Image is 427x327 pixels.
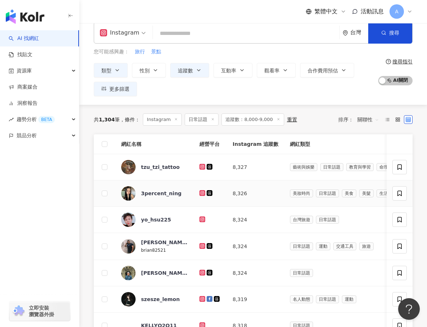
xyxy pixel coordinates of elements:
[357,114,379,125] span: 關聯性
[290,163,317,171] span: 藝術與娛樂
[395,8,399,15] span: A
[368,22,412,44] button: 搜尋
[377,189,400,197] span: 生活風格
[135,48,145,55] span: 旅行
[29,305,54,318] span: 立即安裝 瀏覽器外掛
[342,189,356,197] span: 美食
[17,63,32,79] span: 資源庫
[121,186,136,201] img: KOL Avatar
[121,292,188,306] a: KOL Avatarszesze_lemon
[320,163,343,171] span: 日常話題
[287,117,297,122] div: 重置
[185,113,219,126] span: 日常話題
[109,86,129,92] span: 更多篩選
[140,68,150,73] span: 性別
[386,59,391,64] span: question-circle
[121,266,188,280] a: KOL Avatar[PERSON_NAME]
[141,248,166,253] span: brian82521
[141,163,180,171] div: tzu_tzi_tattoo
[151,48,161,55] span: 景點
[316,242,330,250] span: 運動
[9,84,38,91] a: 商案媒合
[121,160,188,174] a: KOL Avatartzu_tzi_tattoo
[377,163,400,171] span: 命理占卜
[99,117,115,122] span: 1,304
[227,134,284,154] th: Instagram 追蹤數
[9,35,39,42] a: searchAI 找網紅
[361,8,384,15] span: 活動訊息
[94,48,129,55] span: 您可能感興趣：
[389,30,399,36] span: 搜尋
[221,68,236,73] span: 互動率
[121,292,136,306] img: KOL Avatar
[213,63,252,77] button: 互動率
[178,68,193,73] span: 追蹤數
[227,180,284,207] td: 8,326
[9,100,38,107] a: 洞察報告
[300,63,354,77] button: 合作費用預估
[359,189,374,197] span: 美髮
[38,116,55,123] div: BETA
[290,242,313,250] span: 日常話題
[221,113,284,126] span: 追蹤數：8,000-9,000
[9,51,32,58] a: 找貼文
[141,239,188,246] div: [PERSON_NAME]
[100,27,139,39] div: Instagram
[141,296,180,303] div: szesze_lemon
[121,266,136,280] img: KOL Avatar
[141,190,181,197] div: 3percent_ning
[333,242,356,250] span: 交通工具
[94,82,137,96] button: 更多篩選
[143,113,182,126] span: Instagram
[257,63,296,77] button: 觀看率
[194,134,227,154] th: 經營平台
[121,239,136,254] img: KOL Avatar
[135,48,145,56] button: 旅行
[101,68,111,73] span: 類型
[227,260,284,286] td: 8,324
[264,68,279,73] span: 觀看率
[342,295,356,303] span: 運動
[12,305,26,317] img: chrome extension
[121,239,188,254] a: KOL Avatar[PERSON_NAME]brian82521
[9,117,14,122] span: rise
[17,127,37,144] span: 競品分析
[314,8,338,15] span: 繁體中文
[170,63,209,77] button: 追蹤數
[121,212,188,227] a: KOL Avataryo_hsu225
[338,114,383,125] div: 排序：
[141,269,188,277] div: [PERSON_NAME]
[316,216,339,224] span: 日常話題
[308,68,338,73] span: 合作費用預估
[392,59,413,64] div: 搜尋指引
[132,63,166,77] button: 性別
[121,186,188,201] a: KOL Avatar3percent_ning
[350,30,368,36] div: 台灣
[94,63,128,77] button: 類型
[316,295,339,303] span: 日常話題
[346,163,374,171] span: 教育與學習
[398,298,420,320] iframe: Help Scout Beacon - Open
[290,269,313,277] span: 日常話題
[290,189,313,197] span: 美妝時尚
[227,207,284,233] td: 8,324
[17,111,55,127] span: 趨勢分析
[121,160,136,174] img: KOL Avatar
[290,216,313,224] span: 台灣旅遊
[151,48,162,56] button: 景點
[343,30,348,36] span: environment
[227,233,284,260] td: 8,324
[9,301,70,321] a: chrome extension立即安裝 瀏覽器外掛
[316,189,339,197] span: 日常話題
[227,286,284,313] td: 8,319
[6,9,44,24] img: logo
[359,242,374,250] span: 旅遊
[227,154,284,180] td: 8,327
[141,216,171,223] div: yo_hsu225
[120,117,140,122] span: 條件 ：
[121,212,136,227] img: KOL Avatar
[94,117,120,122] div: 共 筆
[290,295,313,303] span: 名人動態
[115,134,194,154] th: 網紅名稱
